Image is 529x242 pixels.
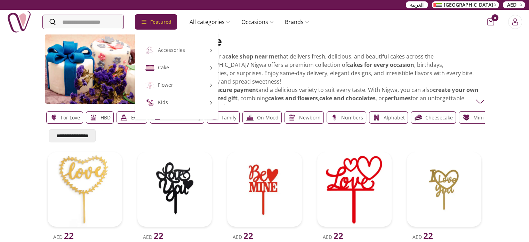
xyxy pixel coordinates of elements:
[257,114,279,122] p: On mood
[145,97,155,108] img: Kids
[372,113,381,122] img: gifts-uae-Alphabet
[323,234,343,240] span: AED
[131,114,144,122] p: Event
[507,1,516,8] span: AED
[410,1,424,8] span: العربية
[412,234,433,240] span: AED
[137,152,212,227] img: uae-gifts-love topper 6
[414,113,423,122] img: gifts-uae-Cheesecake
[341,114,363,122] p: Numbers
[319,94,376,102] strong: cake and chocolates
[49,113,58,122] img: gifts-uae-For love
[154,230,163,241] span: 22
[45,34,187,104] img: gifts-uae-cake
[384,114,405,122] p: Alphabet
[432,1,499,8] button: [GEOGRAPHIC_DATA]
[145,45,155,55] img: Accessories
[268,94,318,102] strong: cakes and flowers
[243,230,253,241] span: 22
[135,14,177,30] div: Featured
[347,61,414,69] strong: cakes for every occasion
[135,41,218,59] a: AccessoriesAccessories
[135,94,218,111] a: KidsKids
[101,114,111,122] p: HBD
[279,15,315,29] a: Brands
[462,113,471,122] img: gifts-uae-mini cake
[225,53,278,60] strong: cake shop near me
[288,113,296,122] img: gifts-uae-Newborn
[503,1,525,8] button: AED
[89,113,98,122] img: gifts-uae-HBD
[184,15,236,29] a: All categories
[7,10,31,34] img: Nigwa-uae-gifts
[473,114,496,122] p: mini cake
[487,18,494,25] button: cart-button
[246,113,254,122] img: gifts-uae-On mood
[135,59,218,76] a: CakeCake
[191,52,480,111] p: Looking for a that delivers fresh, delicious, and beautiful cakes across the [GEOGRAPHIC_DATA]? N...
[433,3,442,7] img: Arabic_dztd3n.png
[191,34,480,48] h2: Cake
[491,14,498,21] span: 0
[143,234,163,240] span: AED
[425,114,453,122] p: Cheesecake
[64,230,74,241] span: 22
[61,114,80,122] p: For love
[48,152,122,227] img: uae-gifts-love topper 7
[423,230,433,241] span: 22
[444,1,493,8] span: [GEOGRAPHIC_DATA]
[384,94,411,102] strong: perfumes
[317,152,392,227] img: uae-gifts-love topper 4
[476,97,484,106] img: Cake
[407,152,481,227] img: uae-gifts-love topper 3
[227,152,302,227] img: uae-gifts-love topper 5
[330,113,338,122] img: gifts-uae-Numbers
[214,86,258,94] strong: secure payment
[43,15,123,29] input: Search
[145,62,155,73] img: Cake
[222,114,237,122] p: Family
[236,15,279,29] a: Occasions
[145,80,155,90] img: Flower
[334,230,343,241] span: 22
[233,234,253,240] span: AED
[299,114,321,122] p: Newborn
[508,15,522,29] button: Login
[120,113,128,122] img: gifts-uae-Event
[135,76,218,94] a: FlowerFlower
[53,234,74,240] span: AED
